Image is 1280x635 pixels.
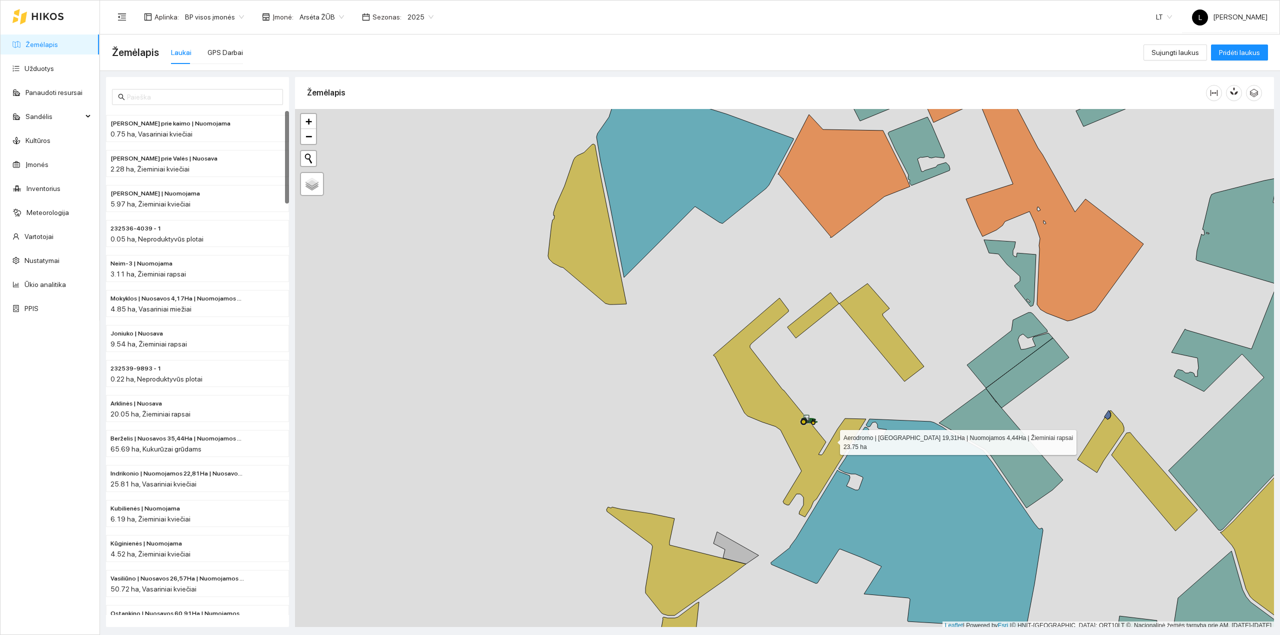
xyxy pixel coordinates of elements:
[112,7,132,27] button: menu-fold
[25,88,82,96] a: Panaudoti resursai
[110,329,163,338] span: Joniuko | Nuosava
[118,93,125,100] span: search
[110,574,244,583] span: Vasiliūno | Nuosavos 26,57Ha | Nuomojamos 24,15Ha
[1211,48,1268,56] a: Pridėti laukus
[1198,9,1202,25] span: L
[301,151,316,166] button: Initiate a new search
[110,539,182,548] span: Kūginienės | Nuomojama
[110,480,196,488] span: 25.81 ha, Vasariniai kviečiai
[127,91,277,102] input: Paieška
[110,235,203,243] span: 0.05 ha, Neproduktyvūs plotai
[110,259,172,268] span: Neim-3 | Nuomojama
[110,224,161,233] span: 232536-4039 - 1
[110,375,202,383] span: 0.22 ha, Neproduktyvūs plotai
[262,13,270,21] span: shop
[112,44,159,60] span: Žemėlapis
[110,270,186,278] span: 3.11 ha, Žieminiai rapsai
[1206,89,1221,97] span: column-width
[305,130,312,142] span: −
[117,12,126,21] span: menu-fold
[110,200,190,208] span: 5.97 ha, Žieminiai kviečiai
[110,434,244,443] span: Berželis | Nuosavos 35,44Ha | Nuomojamos 30,25Ha
[24,256,59,264] a: Nustatymai
[110,294,244,303] span: Mokyklos | Nuosavos 4,17Ha | Nuomojamos 0,68Ha
[26,208,69,216] a: Meteorologija
[185,9,244,24] span: BP visos įmonės
[110,119,230,128] span: Rolando prie kaimo | Nuomojama
[24,304,38,312] a: PPIS
[1143,48,1207,56] a: Sujungti laukus
[110,585,196,593] span: 50.72 ha, Vasariniai kviečiai
[110,340,187,348] span: 9.54 ha, Žieminiai rapsai
[110,515,190,523] span: 6.19 ha, Žieminiai kviečiai
[1151,47,1199,58] span: Sujungti laukus
[154,11,179,22] span: Aplinka :
[171,47,191,58] div: Laukai
[25,40,58,48] a: Žemėlapis
[301,173,323,195] a: Layers
[272,11,293,22] span: Įmonė :
[307,78,1206,107] div: Žemėlapis
[301,129,316,144] a: Zoom out
[110,550,190,558] span: 4.52 ha, Žieminiai kviečiai
[25,136,50,144] a: Kultūros
[24,280,66,288] a: Ūkio analitika
[110,364,161,373] span: 232539-9893 - 1
[1156,9,1172,24] span: LT
[110,445,201,453] span: 65.69 ha, Kukurūzai grūdams
[1211,44,1268,60] button: Pridėti laukus
[144,13,152,21] span: layout
[998,622,1008,629] a: Esri
[110,399,162,408] span: Arklinės | Nuosava
[1206,85,1222,101] button: column-width
[301,114,316,129] a: Zoom in
[207,47,243,58] div: GPS Darbai
[26,184,60,192] a: Inventorius
[110,305,191,313] span: 4.85 ha, Vasariniai miežiai
[25,106,82,126] span: Sandėlis
[407,9,433,24] span: 2025
[24,232,53,240] a: Vartotojai
[945,622,963,629] a: Leaflet
[1219,47,1260,58] span: Pridėti laukus
[25,160,48,168] a: Įmonės
[110,165,189,173] span: 2.28 ha, Žieminiai kviečiai
[372,11,401,22] span: Sezonas :
[110,410,190,418] span: 20.05 ha, Žieminiai rapsai
[110,130,192,138] span: 0.75 ha, Vasariniai kviečiai
[305,115,312,127] span: +
[24,64,54,72] a: Užduotys
[110,189,200,198] span: Ginaičių Valiaus | Nuomojama
[362,13,370,21] span: calendar
[110,154,217,163] span: Rolando prie Valės | Nuosava
[942,621,1274,630] div: | Powered by © HNIT-[GEOGRAPHIC_DATA]; ORT10LT ©, Nacionalinė žemės tarnyba prie AM, [DATE]-[DATE]
[299,9,344,24] span: Arsėta ŽŪB
[110,609,244,618] span: Ostankino | Nuosavos 60,91Ha | Numojamos 44,38Ha
[110,504,180,513] span: Kubilienės | Nuomojama
[1143,44,1207,60] button: Sujungti laukus
[1010,622,1011,629] span: |
[1192,13,1267,21] span: [PERSON_NAME]
[110,469,244,478] span: Indrikonio | Nuomojamos 22,81Ha | Nuosavos 3,00 Ha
